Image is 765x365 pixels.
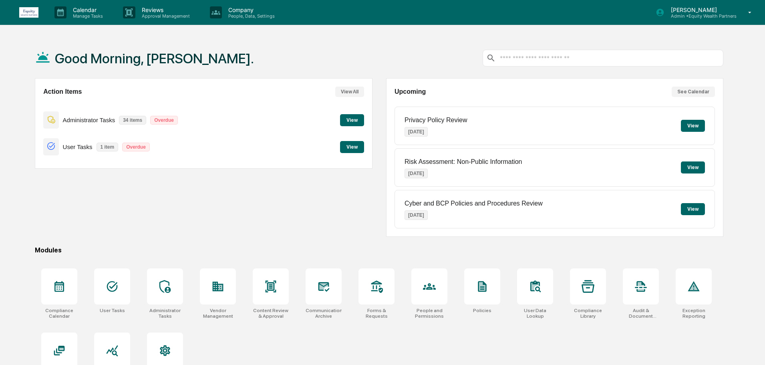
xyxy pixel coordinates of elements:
[66,13,107,19] p: Manage Tasks
[340,143,364,150] a: View
[135,13,194,19] p: Approval Management
[100,308,125,313] div: User Tasks
[358,308,395,319] div: Forms & Requests
[41,308,77,319] div: Compliance Calendar
[340,141,364,153] button: View
[119,116,146,125] p: 34 items
[35,246,723,254] div: Modules
[405,158,522,165] p: Risk Assessment: Non-Public Information
[97,143,119,151] p: 1 item
[405,127,428,137] p: [DATE]
[676,308,712,319] div: Exception Reporting
[222,6,279,13] p: Company
[200,308,236,319] div: Vendor Management
[411,308,447,319] div: People and Permissions
[405,117,467,124] p: Privacy Policy Review
[63,117,115,123] p: Administrator Tasks
[335,87,364,97] button: View All
[681,203,705,215] button: View
[405,210,428,220] p: [DATE]
[664,6,737,13] p: [PERSON_NAME]
[55,50,254,67] h1: Good Morning, [PERSON_NAME].
[405,169,428,178] p: [DATE]
[19,7,38,18] img: logo
[664,13,737,19] p: Admin • Equity Wealth Partners
[395,88,426,95] h2: Upcoming
[517,308,553,319] div: User Data Lookup
[306,308,342,319] div: Communications Archive
[473,308,491,313] div: Policies
[405,200,543,207] p: Cyber and BCP Policies and Procedures Review
[340,114,364,126] button: View
[222,13,279,19] p: People, Data, Settings
[253,308,289,319] div: Content Review & Approval
[122,143,150,151] p: Overdue
[340,116,364,123] a: View
[672,87,715,97] button: See Calendar
[66,6,107,13] p: Calendar
[681,120,705,132] button: View
[147,308,183,319] div: Administrator Tasks
[63,143,93,150] p: User Tasks
[623,308,659,319] div: Audit & Document Logs
[570,308,606,319] div: Compliance Library
[135,6,194,13] p: Reviews
[43,88,82,95] h2: Action Items
[681,161,705,173] button: View
[150,116,178,125] p: Overdue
